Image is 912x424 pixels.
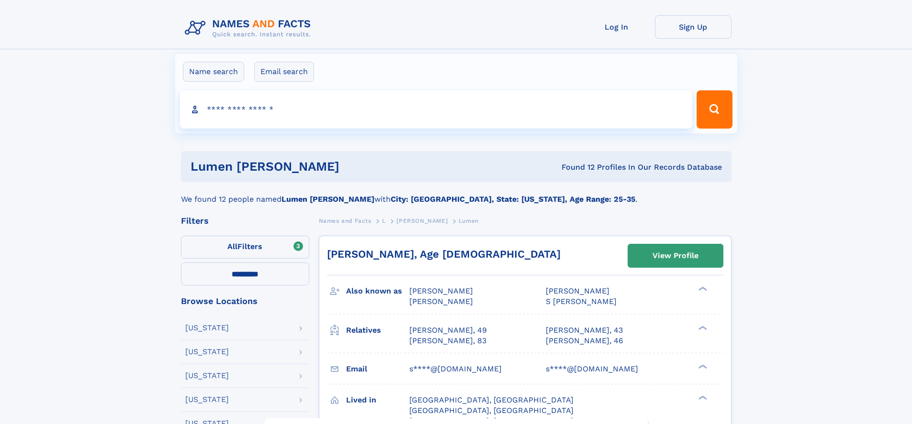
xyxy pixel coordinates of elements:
[346,392,409,408] h3: Lived in
[696,286,708,292] div: ❯
[628,244,723,267] a: View Profile
[181,297,309,305] div: Browse Locations
[697,90,732,129] button: Search Button
[696,394,708,401] div: ❯
[396,217,448,224] span: [PERSON_NAME]
[227,242,237,251] span: All
[181,182,732,205] div: We found 12 people named with .
[409,395,574,404] span: [GEOGRAPHIC_DATA], [GEOGRAPHIC_DATA]
[346,322,409,338] h3: Relatives
[450,162,722,173] div: Found 12 Profiles In Our Records Database
[185,372,229,380] div: [US_STATE]
[696,363,708,370] div: ❯
[655,15,732,39] a: Sign Up
[254,62,314,82] label: Email search
[546,325,623,336] a: [PERSON_NAME], 43
[653,245,698,267] div: View Profile
[409,286,473,295] span: [PERSON_NAME]
[546,297,617,306] span: S [PERSON_NAME]
[696,325,708,331] div: ❯
[459,217,479,224] span: Lumen
[346,283,409,299] h3: Also known as
[382,217,386,224] span: L
[181,217,309,225] div: Filters
[346,361,409,377] h3: Email
[546,336,623,346] a: [PERSON_NAME], 46
[396,215,448,227] a: [PERSON_NAME]
[546,286,609,295] span: [PERSON_NAME]
[391,195,635,204] b: City: [GEOGRAPHIC_DATA], State: [US_STATE], Age Range: 25-35
[327,248,561,260] a: [PERSON_NAME], Age [DEMOGRAPHIC_DATA]
[183,62,244,82] label: Name search
[578,15,655,39] a: Log In
[181,236,309,259] label: Filters
[185,324,229,332] div: [US_STATE]
[191,161,450,173] h1: Lumen [PERSON_NAME]
[319,215,372,227] a: Names and Facts
[409,325,487,336] a: [PERSON_NAME], 49
[382,215,386,227] a: L
[409,336,486,346] a: [PERSON_NAME], 83
[181,15,319,41] img: Logo Names and Facts
[409,297,473,306] span: [PERSON_NAME]
[281,195,374,204] b: Lumen [PERSON_NAME]
[185,348,229,356] div: [US_STATE]
[409,406,574,415] span: [GEOGRAPHIC_DATA], [GEOGRAPHIC_DATA]
[185,396,229,403] div: [US_STATE]
[180,90,693,129] input: search input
